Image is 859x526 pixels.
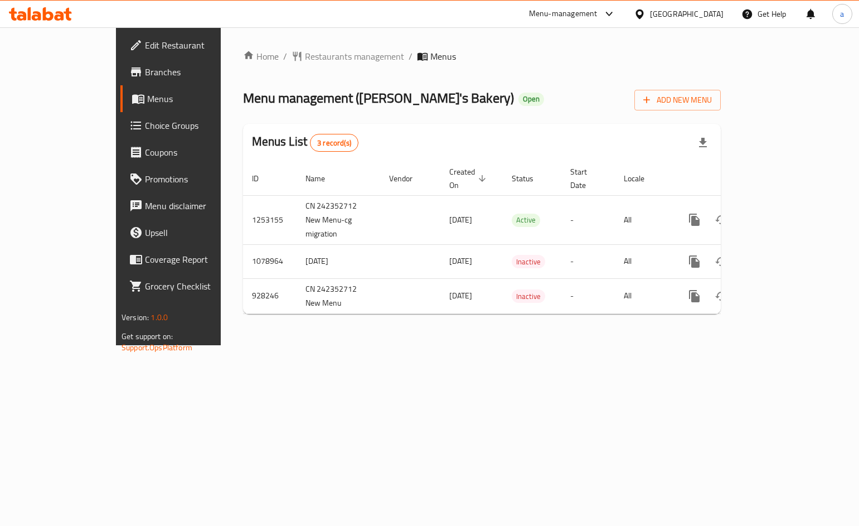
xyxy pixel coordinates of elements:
[690,129,716,156] div: Export file
[145,172,250,186] span: Promotions
[120,273,259,300] a: Grocery Checklist
[120,246,259,273] a: Coverage Report
[243,85,514,110] span: Menu management ( [PERSON_NAME]'s Bakery )
[243,195,297,244] td: 1253155
[120,112,259,139] a: Choice Groups
[512,214,540,227] div: Active
[145,199,250,213] span: Menu disclaimer
[512,290,545,303] span: Inactive
[243,50,721,63] nav: breadcrumb
[297,195,380,244] td: CN 242352712 New Menu-cg migration
[151,310,168,325] span: 1.0.0
[634,90,721,110] button: Add New Menu
[840,8,844,20] span: a
[145,65,250,79] span: Branches
[650,8,724,20] div: [GEOGRAPHIC_DATA]
[310,134,358,152] div: Total records count
[243,278,297,313] td: 928246
[297,278,380,313] td: CN 242352712 New Menu
[122,340,192,355] a: Support.OpsPlatform
[305,50,404,63] span: Restaurants management
[449,165,489,192] span: Created On
[243,50,279,63] a: Home
[561,195,615,244] td: -
[389,172,427,185] span: Vendor
[615,278,672,313] td: All
[561,278,615,313] td: -
[624,172,659,185] span: Locale
[615,195,672,244] td: All
[708,248,735,275] button: Change Status
[518,93,544,106] div: Open
[120,139,259,166] a: Coupons
[409,50,412,63] li: /
[283,50,287,63] li: /
[708,283,735,310] button: Change Status
[145,279,250,293] span: Grocery Checklist
[120,192,259,219] a: Menu disclaimer
[310,138,358,148] span: 3 record(s)
[529,7,598,21] div: Menu-management
[252,133,358,152] h2: Menus List
[122,310,149,325] span: Version:
[615,244,672,278] td: All
[120,32,259,59] a: Edit Restaurant
[145,38,250,52] span: Edit Restaurant
[122,329,173,344] span: Get support on:
[145,253,250,266] span: Coverage Report
[147,92,250,105] span: Menus
[305,172,339,185] span: Name
[681,283,708,310] button: more
[145,226,250,239] span: Upsell
[120,85,259,112] a: Menus
[120,166,259,192] a: Promotions
[449,254,472,268] span: [DATE]
[292,50,404,63] a: Restaurants management
[681,248,708,275] button: more
[643,93,712,107] span: Add New Menu
[672,162,797,196] th: Actions
[243,244,297,278] td: 1078964
[518,94,544,104] span: Open
[145,119,250,132] span: Choice Groups
[120,59,259,85] a: Branches
[449,288,472,303] span: [DATE]
[145,146,250,159] span: Coupons
[512,172,548,185] span: Status
[430,50,456,63] span: Menus
[252,172,273,185] span: ID
[120,219,259,246] a: Upsell
[512,255,545,268] span: Inactive
[297,244,380,278] td: [DATE]
[512,289,545,303] div: Inactive
[708,206,735,233] button: Change Status
[512,214,540,226] span: Active
[561,244,615,278] td: -
[570,165,601,192] span: Start Date
[243,162,797,314] table: enhanced table
[449,213,472,227] span: [DATE]
[681,206,708,233] button: more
